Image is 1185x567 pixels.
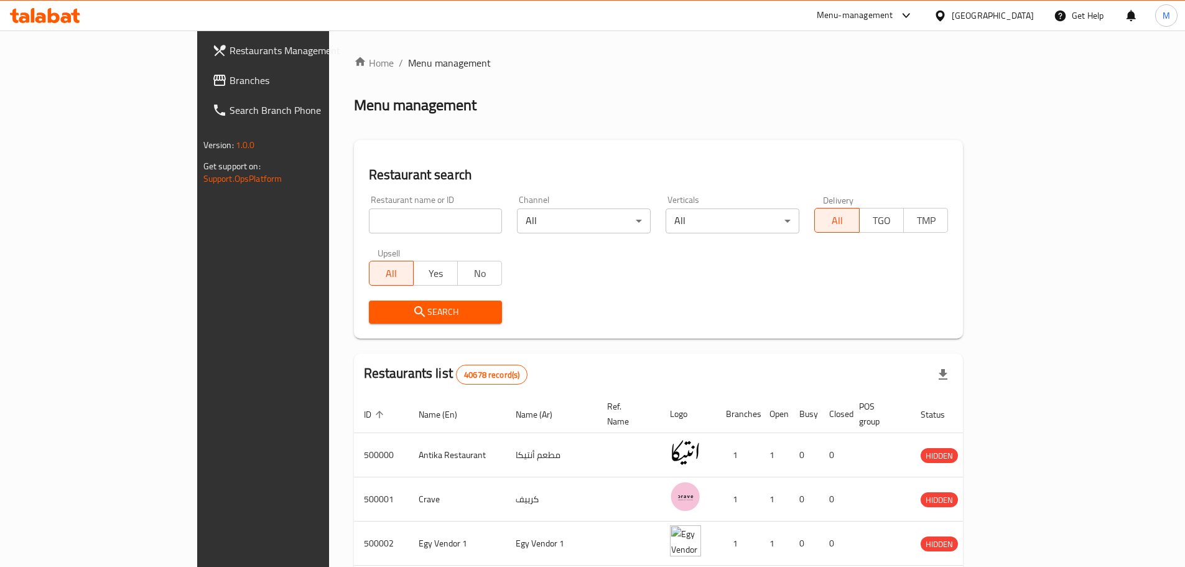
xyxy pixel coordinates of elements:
td: Crave [409,477,506,522]
span: Yes [419,265,453,283]
input: Search for restaurant name or ID.. [369,209,503,233]
th: Closed [819,395,849,433]
div: All [517,209,651,233]
button: TMP [903,208,948,233]
span: Get support on: [203,158,261,174]
span: Menu management [408,55,491,70]
span: Restaurants Management [230,43,385,58]
a: Search Branch Phone [202,95,395,125]
th: Branches [716,395,760,433]
a: Branches [202,65,395,95]
span: Status [921,407,961,422]
div: HIDDEN [921,537,958,551]
h2: Restaurant search [369,166,949,184]
td: 0 [789,433,819,477]
label: Upsell [378,248,401,257]
span: Version: [203,137,234,153]
button: No [457,261,502,286]
span: Branches [230,73,385,88]
img: Egy Vendor 1 [670,525,701,556]
td: 1 [760,522,789,566]
span: All [374,265,409,283]
span: TGO [865,212,899,230]
td: 1 [760,433,789,477]
td: كرييف [506,477,597,522]
div: Export file [928,360,958,390]
span: No [463,265,497,283]
span: Search [379,304,493,320]
span: HIDDEN [921,493,958,507]
td: 1 [716,522,760,566]
span: TMP [909,212,943,230]
span: POS group [859,399,896,429]
nav: breadcrumb [354,55,964,70]
td: 0 [819,522,849,566]
span: HIDDEN [921,537,958,551]
td: Egy Vendor 1 [506,522,597,566]
span: HIDDEN [921,449,958,463]
td: Egy Vendor 1 [409,522,506,566]
td: 0 [789,522,819,566]
span: 1.0.0 [236,137,255,153]
span: All [820,212,854,230]
a: Support.OpsPlatform [203,171,282,187]
button: Search [369,301,503,324]
span: Ref. Name [607,399,645,429]
th: Busy [789,395,819,433]
a: Restaurants Management [202,35,395,65]
div: HIDDEN [921,492,958,507]
th: Open [760,395,789,433]
td: 0 [789,477,819,522]
div: [GEOGRAPHIC_DATA] [952,9,1034,22]
td: 1 [716,433,760,477]
div: All [666,209,799,233]
div: Total records count [456,365,527,385]
img: Antika Restaurant [670,437,701,468]
span: Name (En) [419,407,473,422]
td: 1 [716,477,760,522]
td: 1 [760,477,789,522]
label: Delivery [823,195,854,204]
img: Crave [670,481,701,512]
span: ID [364,407,388,422]
div: Menu-management [817,8,893,23]
td: 0 [819,433,849,477]
span: Name (Ar) [516,407,569,422]
h2: Restaurants list [364,364,528,385]
span: M [1163,9,1170,22]
button: All [369,261,414,286]
td: 0 [819,477,849,522]
span: Search Branch Phone [230,103,385,118]
button: Yes [413,261,458,286]
td: Antika Restaurant [409,433,506,477]
li: / [399,55,403,70]
h2: Menu management [354,95,476,115]
button: TGO [859,208,904,233]
th: Logo [660,395,716,433]
span: 40678 record(s) [457,369,527,381]
td: مطعم أنتيكا [506,433,597,477]
button: All [814,208,859,233]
